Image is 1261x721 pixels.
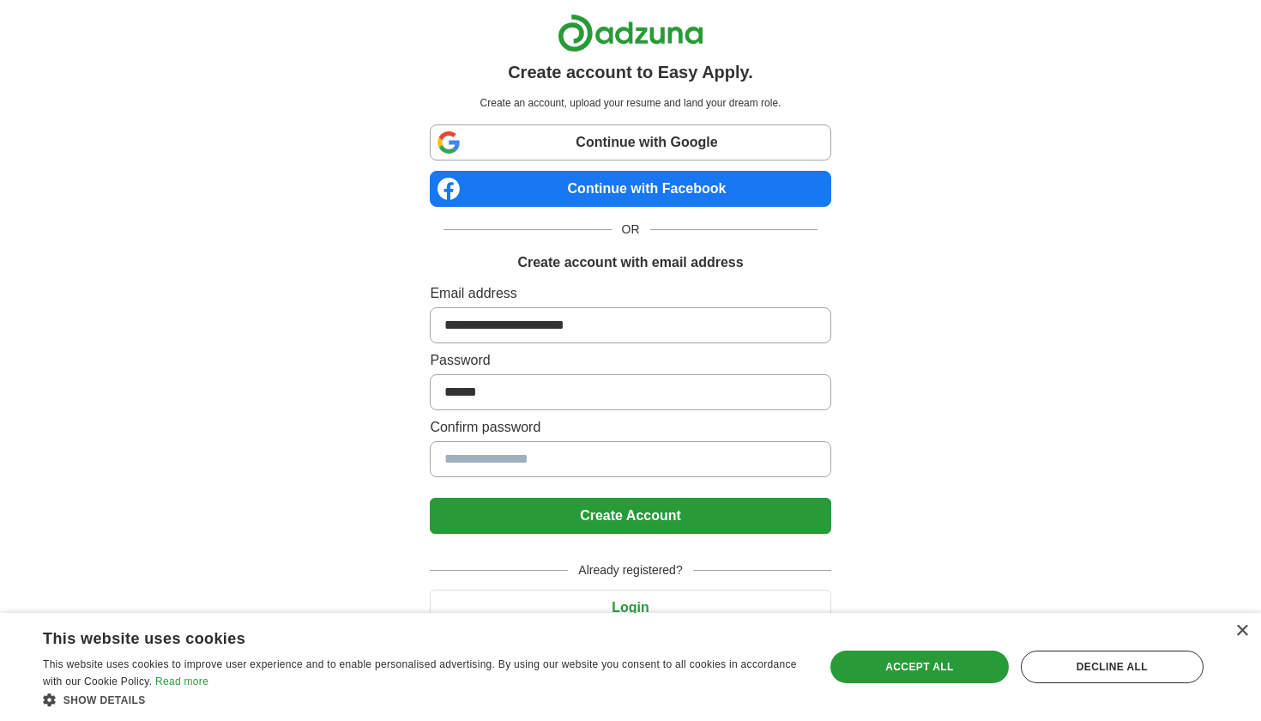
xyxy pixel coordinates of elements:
[508,59,753,85] h1: Create account to Easy Apply.
[430,350,830,371] label: Password
[430,283,830,304] label: Email address
[558,14,703,52] img: Adzuna logo
[43,658,797,688] span: This website uses cookies to improve user experience and to enable personalised advertising. By u...
[430,590,830,626] button: Login
[430,498,830,534] button: Create Account
[517,252,743,273] h1: Create account with email address
[63,694,146,706] span: Show details
[43,623,758,649] div: This website uses cookies
[1021,651,1204,683] div: Decline all
[155,676,208,688] a: Read more, opens a new window
[568,561,692,579] span: Already registered?
[43,691,801,708] div: Show details
[433,95,827,111] p: Create an account, upload your resume and land your dream role.
[430,124,830,161] a: Continue with Google
[612,221,650,239] span: OR
[1235,625,1248,638] div: Close
[430,600,830,615] a: Login
[430,171,830,207] a: Continue with Facebook
[830,651,1009,683] div: Accept all
[430,417,830,438] label: Confirm password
